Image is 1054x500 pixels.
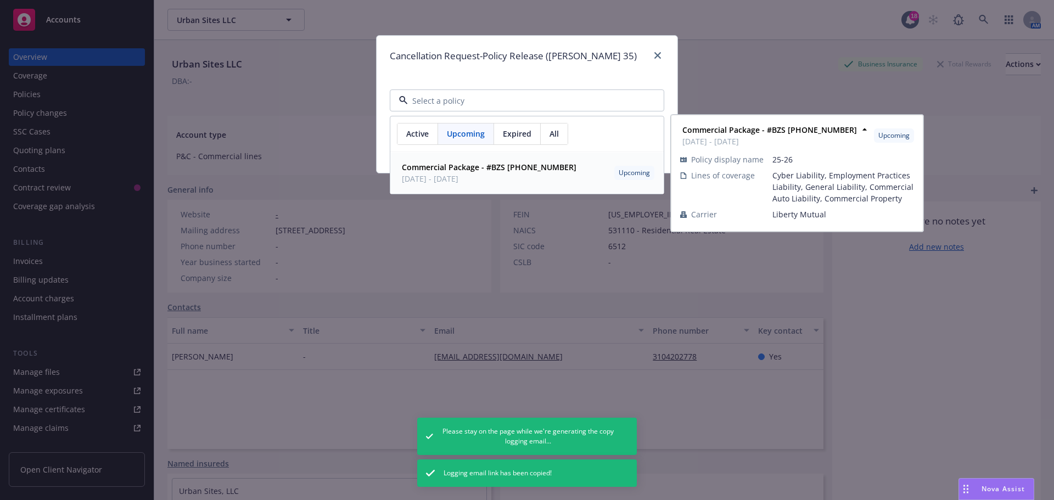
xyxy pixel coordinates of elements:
[691,154,764,165] span: Policy display name
[691,170,755,181] span: Lines of coverage
[691,209,717,220] span: Carrier
[878,131,910,141] span: Upcoming
[772,209,914,220] span: Liberty Mutual
[958,478,1034,500] button: Nova Assist
[503,128,531,139] span: Expired
[772,154,914,165] span: 25-26
[959,479,973,499] div: Drag to move
[682,136,857,147] span: [DATE] - [DATE]
[772,170,914,204] span: Cyber Liability, Employment Practices Liability, General Liability, Commercial Auto Liability, Co...
[447,128,485,139] span: Upcoming
[402,173,576,184] span: [DATE] - [DATE]
[406,128,429,139] span: Active
[442,426,615,446] span: Please stay on the page while we're generating the copy logging email...
[402,162,576,172] strong: Commercial Package - #BZS [PHONE_NUMBER]
[444,468,552,478] span: Logging email link has been copied!
[982,484,1025,493] span: Nova Assist
[619,168,650,178] span: Upcoming
[682,125,857,135] strong: Commercial Package - #BZS [PHONE_NUMBER]
[651,49,664,62] a: close
[408,95,642,106] input: Select a policy
[550,128,559,139] span: All
[390,49,637,63] h1: Cancellation Request-Policy Release ([PERSON_NAME] 35)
